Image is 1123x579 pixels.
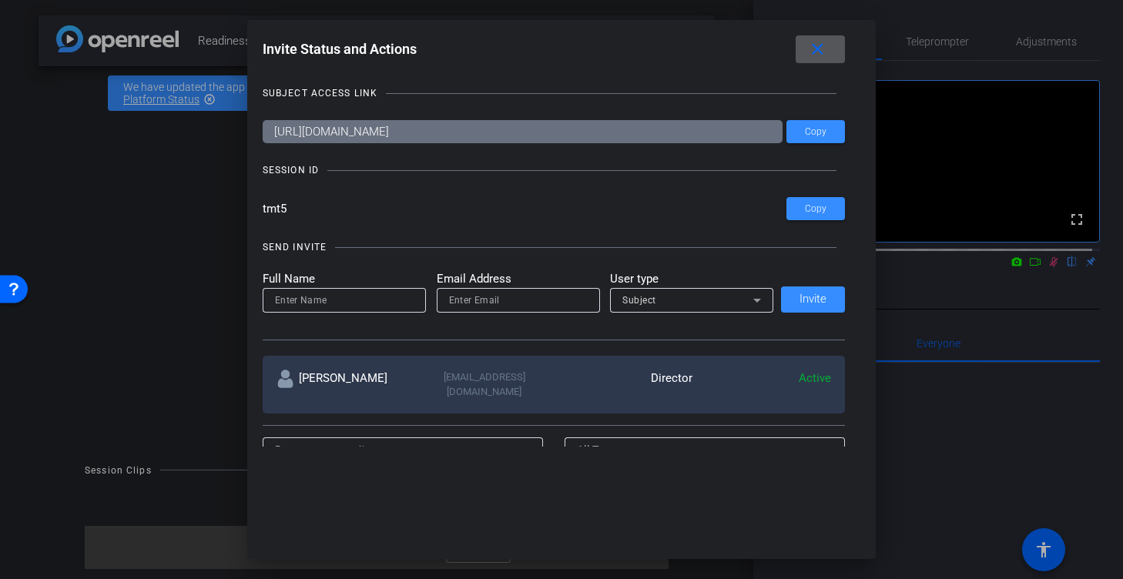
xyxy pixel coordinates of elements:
mat-label: Full Name [263,270,426,288]
div: Director [554,370,692,400]
div: [EMAIL_ADDRESS][DOMAIN_NAME] [415,370,554,400]
div: SEND INVITE [263,239,327,255]
mat-label: Email Address [437,270,600,288]
input: Enter Name [275,291,414,310]
span: Copy [805,203,826,215]
mat-label: User type [610,270,773,288]
span: All Teams [577,443,626,456]
div: [PERSON_NAME] [277,370,415,400]
span: Active [799,371,831,385]
mat-icon: close [808,40,827,59]
openreel-title-line: SUBJECT ACCESS LINK [263,85,846,101]
input: Enter Email [449,291,588,310]
span: Subject [622,295,656,306]
button: Copy [786,120,845,143]
button: Copy [786,197,845,220]
openreel-title-line: SEND INVITE [263,239,846,255]
div: SESSION ID [263,162,319,178]
div: SUBJECT ACCESS LINK [263,85,377,101]
span: Copy [805,126,826,138]
openreel-title-line: SESSION ID [263,162,846,178]
div: Invite Status and Actions [263,35,846,63]
input: Enter name or email [275,440,531,459]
